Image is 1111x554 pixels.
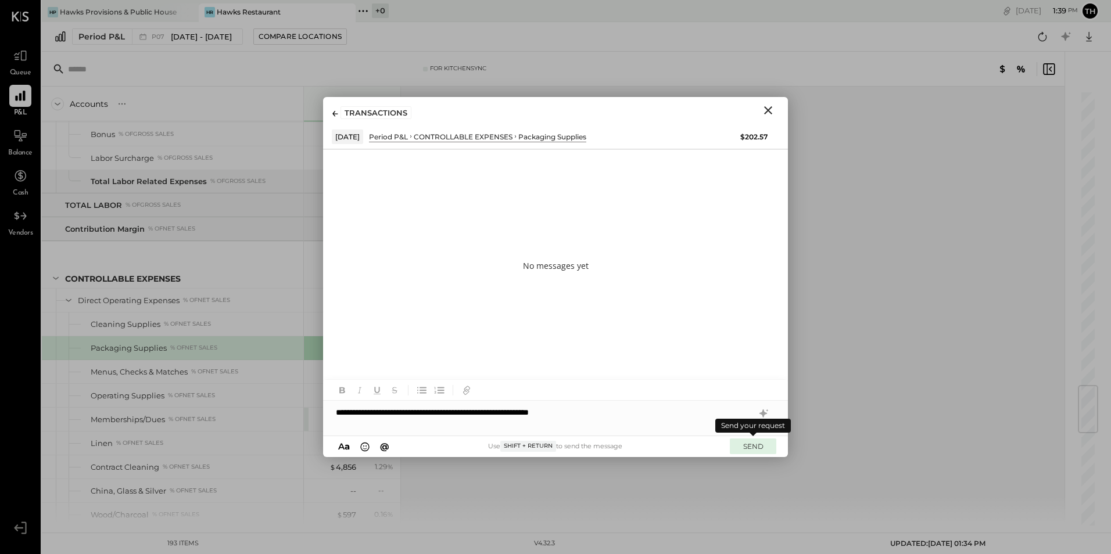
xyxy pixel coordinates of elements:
div: -- [378,485,393,495]
div: $ [310,109,356,118]
div: Total Labor Related Expenses [91,176,207,187]
div: Period P&L [369,132,408,142]
div: Direct Operating Expenses [78,295,180,306]
button: Add URL [459,382,474,397]
a: Cash [1,165,40,199]
button: Bold [335,382,350,397]
span: % [387,462,393,471]
div: Linen [91,438,113,449]
a: Vendors [1,205,40,239]
div: 0.16 [374,509,393,520]
span: $ [336,510,343,519]
div: -- [350,485,356,497]
div: Compare Locations [259,31,342,41]
div: CONTROLLABLE EXPENSES [65,273,181,285]
div: 193 items [167,539,199,548]
button: SEND [730,438,776,454]
div: 1.29 [375,462,393,472]
div: [DATE] [1016,5,1078,16]
div: % of GROSS SALES [126,201,181,209]
span: Vendors [8,228,33,239]
span: Cash [13,188,28,199]
button: Unordered List [414,382,429,397]
div: Menus, Checks & Matches [91,366,188,377]
div: HP [48,7,58,17]
div: HR [205,7,215,17]
div: % of NET SALES [191,368,238,376]
span: @ [380,441,389,452]
div: copy link [1001,5,1013,17]
div: Period P&L [78,31,125,42]
span: P&L [14,108,27,118]
span: a [345,441,350,452]
div: TOTAL LABOR [65,200,122,211]
button: Close [758,103,779,118]
div: Contract Cleaning [91,462,159,473]
button: Th [1081,2,1099,20]
div: CONTROLLABLE EXPENSES [414,132,513,142]
div: Memberships/Dues [91,414,165,425]
div: Labor Surcharge [91,153,154,164]
div: 597 [336,509,356,520]
div: Cleaning Supplies [91,319,160,330]
span: [DATE] - [DATE] [171,31,232,42]
button: Italic [352,382,367,397]
div: Send your request [715,419,791,433]
span: P07 [152,34,168,40]
div: % of NET SALES [168,391,215,400]
span: Queue [10,68,31,78]
div: % of NET SALES [169,415,216,423]
div: Hawks Restaurant [217,7,281,17]
button: Period P&L P07[DATE] - [DATE] [72,28,243,45]
div: % of NET SALES [152,510,199,519]
span: $ [329,462,336,472]
div: % of NET SALES [116,439,163,447]
button: Ordered List [432,382,447,397]
div: Packaging Supplies [518,132,586,142]
span: Shift + Return [500,441,556,451]
div: + 0 [372,3,389,18]
button: Strikethrough [387,382,402,397]
div: [DATE] [332,129,363,144]
div: Hawks Provisions & Public House [60,7,177,17]
div: Accounts [70,98,108,110]
div: Bonus [91,129,115,140]
div: % of GROSS SALES [157,154,213,162]
button: Aa [335,440,353,453]
button: @ [377,440,393,453]
div: Packaging Supplies [91,343,167,354]
div: v 4.32.3 [534,539,555,548]
div: % of GROSS SALES [119,130,174,138]
a: Balance [1,125,40,159]
span: Balance [8,148,33,159]
div: Contribution Margin [65,224,145,235]
div: Use to send the message [392,441,718,451]
div: Wood/Charcoal [91,509,149,520]
div: For KitchenSync [430,64,486,73]
div: % of NET SALES [148,225,195,233]
div: % of NET SALES [183,296,230,304]
div: Operating Supplies [91,390,164,401]
span: UPDATED: [DATE] 01:34 PM [890,539,985,548]
button: Underline [370,382,385,397]
div: TRANSACTIONS [341,106,411,119]
div: 4,856 [329,462,356,473]
div: China, Glass & Silver [91,485,166,497]
a: P&L [1,85,40,118]
a: Queue [1,45,40,78]
div: % of NET SALES [170,344,217,352]
p: No messages yet [523,260,589,272]
div: % of NET SALES [170,487,217,495]
div: % of NET SALES [163,463,210,471]
div: % of NET SALES [164,320,211,328]
div: % of GROSS SALES [210,177,266,185]
button: Compare Locations [253,28,347,45]
div: $202.57 [740,132,768,142]
span: % [387,509,393,519]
